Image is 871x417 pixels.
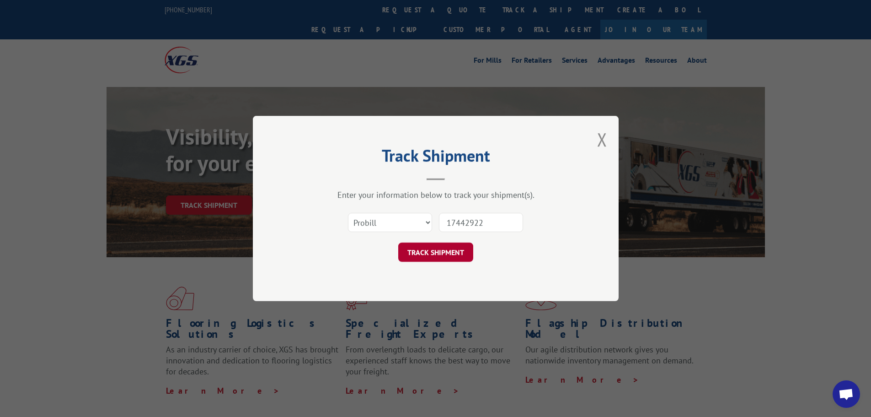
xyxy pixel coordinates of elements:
h2: Track Shipment [299,149,573,167]
button: TRACK SHIPMENT [398,243,473,262]
input: Number(s) [439,213,523,232]
div: Open chat [833,380,860,408]
div: Enter your information below to track your shipment(s). [299,190,573,200]
button: Close modal [597,127,607,152]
